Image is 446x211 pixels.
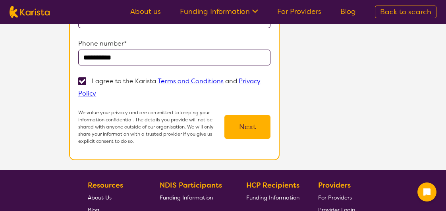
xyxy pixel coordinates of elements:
[158,77,224,85] a: Terms and Conditions
[340,7,356,16] a: Blog
[78,109,224,145] p: We value your privacy and are committed to keeping your information confidential. The details you...
[88,180,123,190] b: Resources
[277,7,321,16] a: For Providers
[180,7,258,16] a: Funding Information
[318,194,352,201] span: For Providers
[88,194,112,201] span: About Us
[224,115,270,139] button: Next
[10,6,50,18] img: Karista logo
[246,180,299,190] b: HCP Recipients
[318,180,351,190] b: Providers
[246,194,299,201] span: Funding Information
[160,191,228,203] a: Funding Information
[78,38,270,50] p: Phone number*
[78,77,261,98] p: I agree to the Karista and
[318,191,355,203] a: For Providers
[130,7,161,16] a: About us
[160,180,222,190] b: NDIS Participants
[88,191,141,203] a: About Us
[375,6,436,18] a: Back to search
[160,194,213,201] span: Funding Information
[246,191,299,203] a: Funding Information
[380,7,431,17] span: Back to search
